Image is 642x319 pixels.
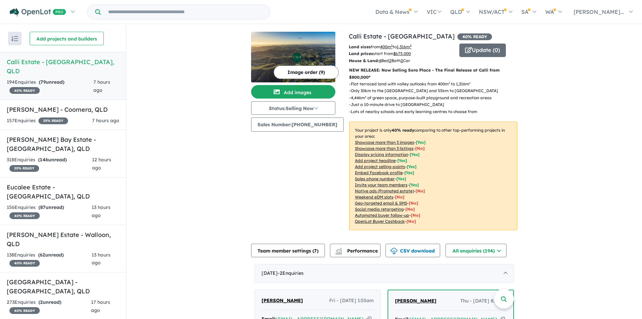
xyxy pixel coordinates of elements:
strong: ( unread) [39,79,64,85]
span: 35 % READY [38,117,68,124]
div: 156 Enquir ies [7,204,92,220]
div: 194 Enquir ies [7,78,93,95]
p: Bed Bath Car [349,57,454,64]
input: Try estate name, suburb, builder or developer [102,5,269,19]
h5: [PERSON_NAME] - Coomera , QLD [7,105,119,114]
img: Calli Estate - Upper Coomera [251,32,335,82]
span: [ No ] [415,146,425,151]
u: Embed Facebook profile [355,170,403,175]
span: [No] [416,188,425,193]
b: 40 % ready [392,128,414,133]
span: [No] [405,207,415,212]
span: [ Yes ] [407,164,417,169]
h5: Eucalee Estate - [GEOGRAPHIC_DATA] , QLD [7,183,119,201]
u: Automated buyer follow-up [355,213,409,218]
p: - Only 30km to the [GEOGRAPHIC_DATA] and 55km to [GEOGRAPHIC_DATA] [349,87,503,94]
p: - 4,446m² of green space, purpose-built playground and recreation areas [349,95,503,101]
span: 7 hours ago [92,117,119,124]
div: 318 Enquir ies [7,156,92,172]
u: $ 675,000 [393,51,411,56]
u: Invite your team members [355,182,407,187]
sup: 2 [410,44,411,48]
span: 40 % READY [9,260,40,267]
div: [DATE] [254,264,514,283]
b: House & Land: [349,58,379,63]
a: [PERSON_NAME] [395,297,436,305]
strong: ( unread) [38,157,67,163]
b: Land sizes [349,44,371,49]
p: - Just a 10-minute drive to [GEOGRAPHIC_DATA] [349,101,503,108]
button: All enquiries (194) [446,244,507,257]
span: [PERSON_NAME] [395,298,436,304]
p: start from [349,50,454,57]
u: 4 [379,58,381,63]
a: [PERSON_NAME] [262,297,303,305]
span: 87 [40,204,45,210]
button: Add projects and builders [30,32,104,45]
span: 13 hours ago [92,204,111,218]
button: Status:Selling Now [251,101,335,115]
span: [PERSON_NAME]... [574,8,624,15]
span: 13 hours ago [92,252,111,266]
u: Add project selling-points [355,164,405,169]
button: Performance [330,244,380,257]
p: - Lots of nearby schools and early learning centres to choose from [349,108,503,115]
span: [No] [409,201,418,206]
span: [PERSON_NAME] [262,297,303,303]
strong: ( unread) [38,299,61,305]
div: 157 Enquir ies [7,117,68,125]
h5: [PERSON_NAME] Estate - Walloon , QLD [7,230,119,248]
span: [ Yes ] [410,152,420,157]
span: 35 % READY [9,165,39,172]
img: sort.svg [11,36,18,41]
span: 40 % READY [9,212,40,219]
u: OpenLot Buyer Cashback [355,219,405,224]
h5: Calli Estate - [GEOGRAPHIC_DATA] , QLD [7,57,119,76]
span: 12 hours ago [92,157,111,171]
u: 400 m [380,44,393,49]
div: 138 Enquir ies [7,251,92,267]
span: Performance [336,248,378,254]
p: - Flat terraced land with valley outlooks from 400m² to 1,316m² [349,81,503,87]
u: Display pricing information [355,152,408,157]
button: Team member settings (7) [251,244,325,257]
strong: ( unread) [38,252,64,258]
span: Fri - [DATE] 1:55am [329,297,374,305]
h5: [GEOGRAPHIC_DATA] - [GEOGRAPHIC_DATA] , QLD [7,277,119,296]
sup: 2 [391,44,393,48]
span: [ Yes ] [404,170,414,175]
span: [ Yes ] [396,176,406,181]
span: [No] [395,194,404,200]
button: Update (0) [459,44,506,57]
a: Calli Estate - [GEOGRAPHIC_DATA] [349,32,455,40]
button: CSV download [386,244,440,257]
span: - 2 Enquir ies [278,270,304,276]
span: 2 [40,299,43,305]
u: Social media retargeting [355,207,404,212]
u: Native ads (Promoted estate) [355,188,414,193]
img: line-chart.svg [336,248,342,251]
span: to [393,44,411,49]
span: 146 [40,157,48,163]
span: 62 [40,252,45,258]
button: Sales Number:[PHONE_NUMBER] [251,117,344,132]
u: Showcase more than 3 images [355,140,414,145]
button: Image order (9) [274,65,339,79]
img: download icon [391,248,397,255]
span: [ Yes ] [409,182,419,187]
p: from [349,44,454,50]
u: Weekend eDM slots [355,194,393,200]
u: 2 [389,58,391,63]
span: 40 % READY [9,307,40,314]
button: Add images [251,85,335,99]
span: 40 % READY [9,87,40,94]
span: 79 [40,79,46,85]
img: Openlot PRO Logo White [10,8,66,17]
u: Sales phone number [355,176,395,181]
p: Your project is only comparing to other top-performing projects in your area: - - - - - - - - - -... [349,122,517,230]
span: 7 [314,248,317,254]
span: [No] [411,213,420,218]
span: [ Yes ] [416,140,426,145]
u: Geo-targeted email & SMS [355,201,407,206]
